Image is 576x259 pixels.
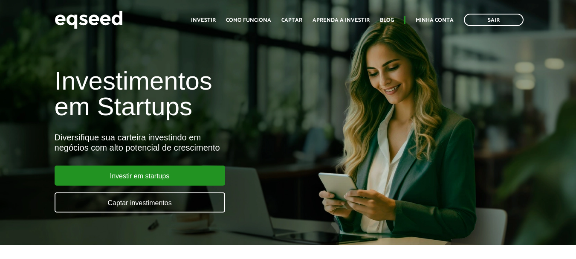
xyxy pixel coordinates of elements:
[313,17,370,23] a: Aprenda a investir
[380,17,394,23] a: Blog
[281,17,302,23] a: Captar
[226,17,271,23] a: Como funciona
[55,192,225,212] a: Captar investimentos
[55,166,225,186] a: Investir em startups
[55,132,330,153] div: Diversifique sua carteira investindo em negócios com alto potencial de crescimento
[464,14,524,26] a: Sair
[191,17,216,23] a: Investir
[416,17,454,23] a: Minha conta
[55,68,330,119] h1: Investimentos em Startups
[55,9,123,31] img: EqSeed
